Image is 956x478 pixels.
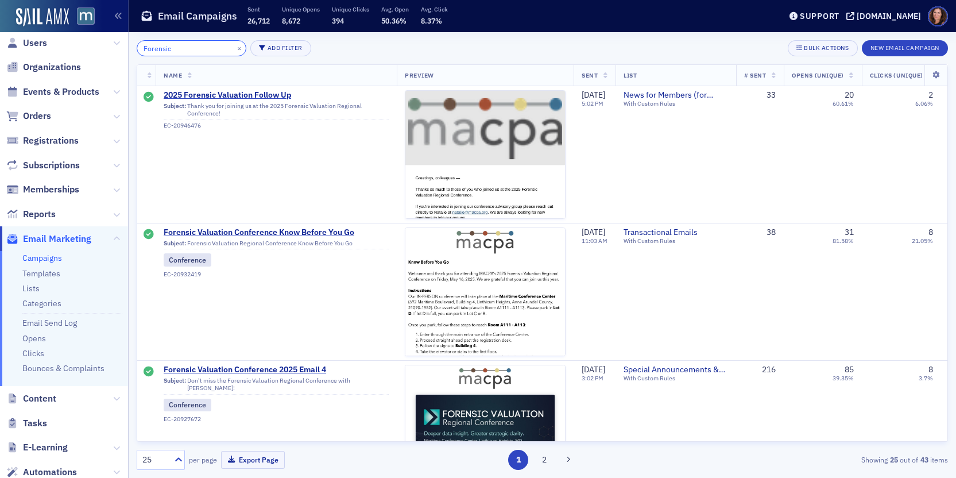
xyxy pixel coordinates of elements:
span: # Sent [744,71,766,79]
div: Thank you for joining us at the 2025 Forensic Valuation Regional Conference! [164,102,389,120]
span: Sent [582,71,598,79]
span: Users [23,37,47,49]
button: × [234,43,245,53]
a: Forensic Valuation Conference Know Before You Go [164,228,389,238]
span: Organizations [23,61,81,74]
div: EC-20946476 [164,122,389,129]
button: 1 [508,450,528,470]
button: Export Page [221,451,285,469]
input: Search… [137,40,246,56]
div: [DOMAIN_NAME] [857,11,921,21]
div: 8 [928,365,933,375]
div: 3.7% [919,375,933,382]
span: 26,712 [247,16,270,25]
time: 11:03 AM [582,237,607,245]
div: With Custom Rules [624,375,728,382]
p: Unique Clicks [332,5,369,13]
div: Forensic Valuation Regional Conference Know Before You Go [164,240,389,250]
button: [DOMAIN_NAME] [846,12,925,20]
span: Orders [23,110,51,122]
div: 25 [142,454,168,466]
a: Forensic Valuation Conference 2025 Email 4 [164,365,389,375]
a: Memberships [6,183,79,196]
a: Clicks [22,348,44,358]
div: Sent [144,229,154,241]
span: Tasks [23,417,47,430]
p: Avg. Click [421,5,448,13]
a: Categories [22,298,61,309]
div: 81.58% [833,237,854,245]
a: Tasks [6,417,47,430]
div: EC-20932419 [164,271,389,278]
a: Email Send Log [22,318,77,328]
div: 216 [744,365,776,375]
label: per page [189,454,217,465]
span: Opens (Unique) [792,71,843,79]
span: Email Marketing [23,233,91,245]
div: Bulk Actions [804,45,849,51]
span: [DATE] [582,227,605,237]
time: 3:02 PM [582,374,603,382]
div: 21.05% [912,237,933,245]
div: Showing out of items [686,454,948,465]
span: Transactional Emails [624,228,728,238]
img: SailAMX [16,8,69,26]
div: Don't miss the Forensic Valuation Regional Conference with [PERSON_NAME]! [164,377,389,395]
div: 31 [845,228,854,238]
div: 6.06% [915,100,933,107]
div: Sent [144,92,154,103]
span: List [624,71,637,79]
span: Preview [405,71,434,79]
span: [DATE] [582,364,605,375]
p: Avg. Open [381,5,409,13]
div: 60.61% [833,100,854,107]
a: Events & Products [6,86,99,98]
span: Name [164,71,182,79]
span: Subject: [164,240,186,247]
div: EC-20927672 [164,415,389,423]
div: 20 [845,90,854,101]
span: Memberships [23,183,79,196]
div: Conference [164,253,211,266]
span: [DATE] [582,90,605,100]
div: 85 [845,365,854,375]
a: Special Announcements & Special Event Invitations [624,365,728,375]
strong: 25 [888,454,900,465]
span: Subject: [164,377,186,392]
span: Events & Products [23,86,99,98]
time: 5:02 PM [582,99,603,107]
h1: Email Campaigns [158,9,237,23]
a: Campaigns [22,253,62,263]
div: Support [800,11,839,21]
a: Subscriptions [6,159,80,172]
span: E-Learning [23,441,68,454]
div: 33 [744,90,776,101]
a: Registrations [6,134,79,147]
span: Clicks (Unique) [870,71,923,79]
a: News for Members (for members only) [624,90,728,101]
a: 2025 Forensic Valuation Follow Up [164,90,389,101]
div: 2 [928,90,933,101]
a: Lists [22,283,40,294]
p: Sent [247,5,270,13]
div: With Custom Rules [624,237,728,245]
button: Add Filter [250,40,311,56]
span: 8,672 [282,16,300,25]
span: Subject: [164,102,186,117]
button: Bulk Actions [788,40,857,56]
a: Organizations [6,61,81,74]
span: 50.36% [381,16,407,25]
span: Content [23,392,56,405]
img: SailAMX [77,7,95,25]
a: Email Marketing [6,233,91,245]
a: Templates [22,268,60,279]
span: Subscriptions [23,159,80,172]
span: 8.37% [421,16,442,25]
span: Reports [23,208,56,221]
